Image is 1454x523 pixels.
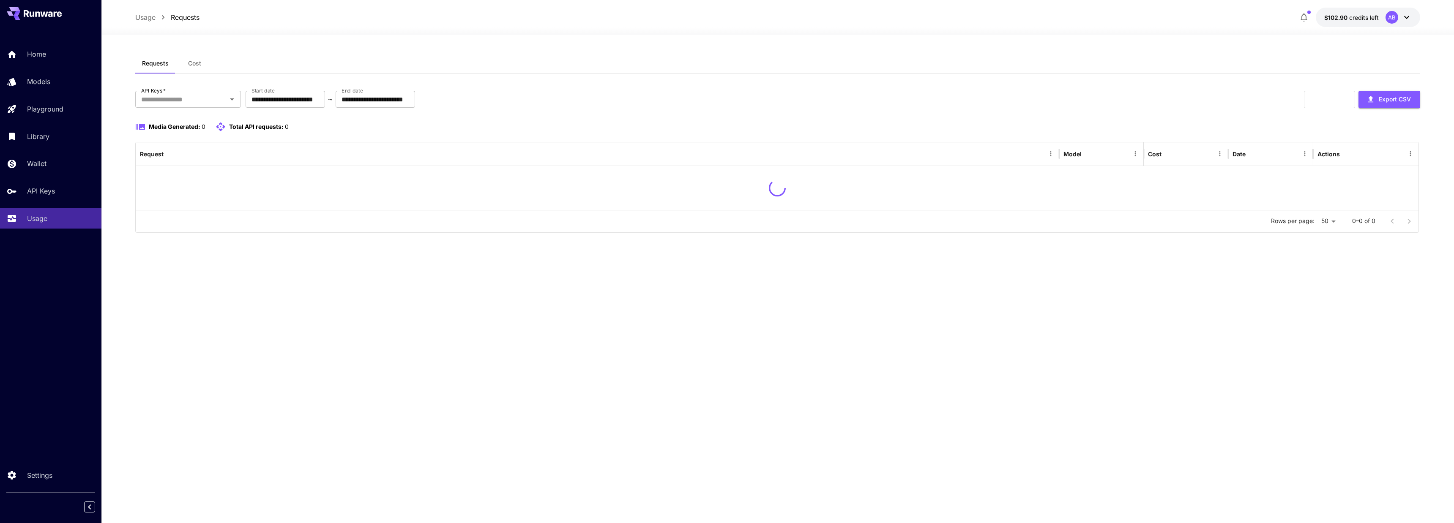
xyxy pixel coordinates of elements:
[1271,217,1315,225] p: Rows per page:
[1324,14,1349,21] span: $102.90
[27,186,55,196] p: API Keys
[1148,150,1162,158] div: Cost
[171,12,200,22] a: Requests
[1162,148,1174,160] button: Sort
[27,470,52,480] p: Settings
[90,499,101,515] div: Collapse sidebar
[1318,215,1339,227] div: 50
[27,49,46,59] p: Home
[140,150,164,158] div: Request
[188,60,201,67] span: Cost
[1386,11,1398,24] div: AB
[135,12,156,22] a: Usage
[328,94,333,104] p: ~
[251,87,275,94] label: Start date
[226,93,238,105] button: Open
[285,123,289,130] span: 0
[1405,148,1416,160] button: Menu
[141,87,166,94] label: API Keys
[1317,150,1340,158] div: Actions
[27,213,47,223] p: Usage
[27,76,50,87] p: Models
[1316,8,1420,27] button: $102.89695AB
[1352,217,1375,225] p: 0–0 of 0
[1082,148,1094,160] button: Sort
[1063,150,1082,158] div: Model
[84,501,95,512] button: Collapse sidebar
[1324,13,1379,22] div: $102.89695
[1246,148,1258,160] button: Sort
[1358,91,1420,108] button: Export CSV
[1233,150,1246,158] div: Date
[1045,148,1057,160] button: Menu
[149,123,200,130] span: Media Generated:
[1299,148,1311,160] button: Menu
[202,123,205,130] span: 0
[1349,14,1379,21] span: credits left
[142,60,169,67] span: Requests
[164,148,176,160] button: Sort
[135,12,200,22] nav: breadcrumb
[1129,148,1141,160] button: Menu
[229,123,284,130] span: Total API requests:
[1214,148,1226,160] button: Menu
[27,131,49,142] p: Library
[27,104,63,114] p: Playground
[342,87,363,94] label: End date
[27,158,46,169] p: Wallet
